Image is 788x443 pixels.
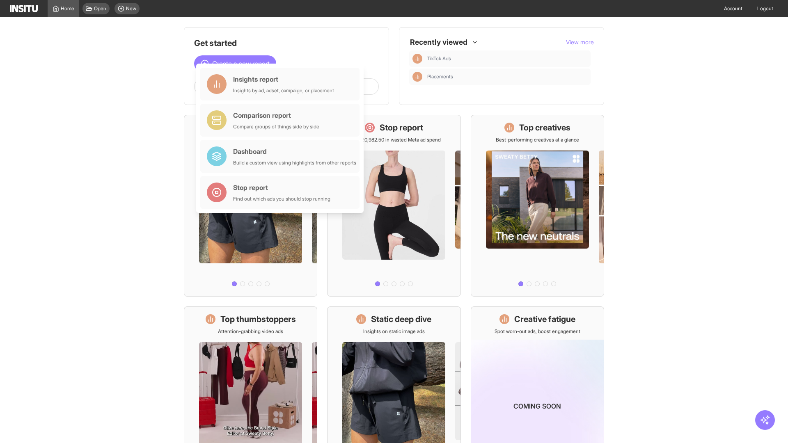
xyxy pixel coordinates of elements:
[218,328,283,335] p: Attention-grabbing video ads
[233,110,319,120] div: Comparison report
[427,55,587,62] span: TikTok Ads
[233,183,330,192] div: Stop report
[327,115,460,297] a: Stop reportSave £20,982.50 in wasted Meta ad spend
[233,123,319,130] div: Compare groups of things side by side
[371,313,431,325] h1: Static deep dive
[10,5,38,12] img: Logo
[233,87,334,94] div: Insights by ad, adset, campaign, or placement
[233,196,330,202] div: Find out which ads you should stop running
[427,73,453,80] span: Placements
[61,5,74,12] span: Home
[126,5,136,12] span: New
[347,137,441,143] p: Save £20,982.50 in wasted Meta ad spend
[566,39,594,46] span: View more
[566,38,594,46] button: View more
[427,73,587,80] span: Placements
[380,122,423,133] h1: Stop report
[427,55,451,62] span: TikTok Ads
[519,122,570,133] h1: Top creatives
[363,328,425,335] p: Insights on static image ads
[212,59,270,69] span: Create a new report
[233,74,334,84] div: Insights report
[94,5,106,12] span: Open
[412,72,422,82] div: Insights
[496,137,579,143] p: Best-performing creatives at a glance
[194,37,379,49] h1: Get started
[471,115,604,297] a: Top creativesBest-performing creatives at a glance
[412,54,422,64] div: Insights
[233,146,356,156] div: Dashboard
[220,313,296,325] h1: Top thumbstoppers
[233,160,356,166] div: Build a custom view using highlights from other reports
[194,55,276,72] button: Create a new report
[184,115,317,297] a: What's live nowSee all active ads instantly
